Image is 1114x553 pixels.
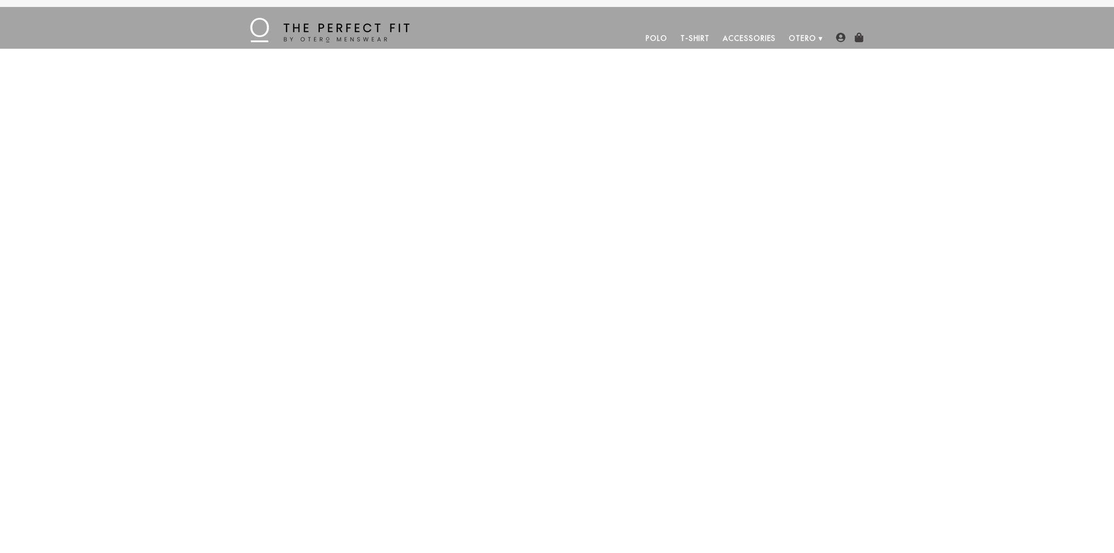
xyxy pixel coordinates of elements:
a: Polo [639,28,674,49]
a: Otero [782,28,823,49]
img: The Perfect Fit - by Otero Menswear - Logo [250,18,409,42]
img: shopping-bag-icon.png [854,33,864,42]
img: user-account-icon.png [836,33,846,42]
a: T-Shirt [674,28,716,49]
a: Accessories [716,28,782,49]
